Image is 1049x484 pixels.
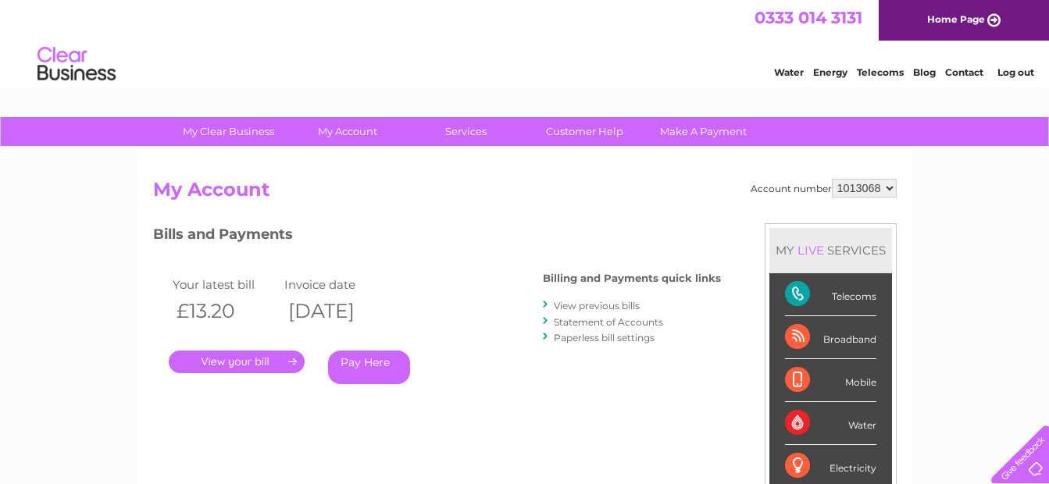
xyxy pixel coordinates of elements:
a: Contact [945,66,983,78]
div: Broadband [785,316,876,359]
a: My Account [283,117,412,146]
div: Telecoms [785,273,876,316]
a: My Clear Business [164,117,293,146]
div: Water [785,402,876,445]
th: [DATE] [280,295,393,327]
div: MY SERVICES [769,228,892,272]
h4: Billing and Payments quick links [543,272,721,284]
a: Statement of Accounts [554,316,663,328]
a: Log out [997,66,1034,78]
td: Your latest bill [169,274,281,295]
a: Energy [813,66,847,78]
a: Paperless bill settings [554,332,655,343]
td: Invoice date [280,274,393,295]
div: LIVE [794,243,827,258]
h3: Bills and Payments [153,223,721,251]
a: Water [774,66,804,78]
a: Services [401,117,530,146]
div: Clear Business is a trading name of Verastar Limited (registered in [GEOGRAPHIC_DATA] No. 3667643... [156,9,894,76]
a: Pay Here [328,351,410,384]
div: Mobile [785,359,876,402]
a: Make A Payment [639,117,768,146]
a: View previous bills [554,300,640,311]
img: logo.png [37,41,116,88]
th: £13.20 [169,295,281,327]
a: Telecoms [857,66,904,78]
a: Customer Help [520,117,649,146]
a: 0333 014 3131 [755,8,862,27]
a: Blog [913,66,936,78]
a: . [169,351,305,373]
div: Account number [751,179,897,198]
h2: My Account [153,179,897,208]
